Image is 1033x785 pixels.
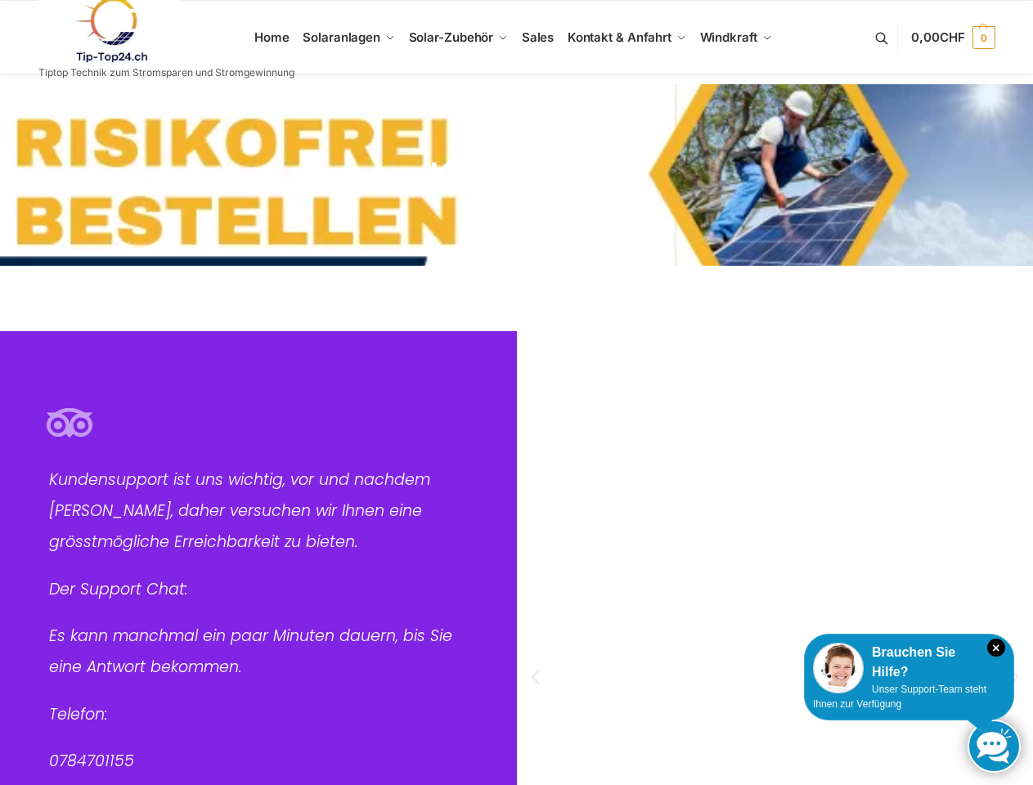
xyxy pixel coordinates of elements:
span: Kontakt & Anfahrt [568,29,671,45]
div: Nächster Slide [1004,666,1025,686]
div: Vorheriger Slide [525,666,546,686]
p: Tiptop Technik zum Stromsparen und Stromgewinnung [38,68,294,78]
img: Customer service [813,643,864,693]
a: Windkraft [693,1,779,74]
a: Kontakt & Anfahrt [560,1,693,74]
nav: Breadcrumb [38,74,995,117]
span: CHF [940,29,965,45]
a: Solaranlagen [296,1,402,74]
span: Windkraft [700,29,757,45]
a: Solar-Zubehör [402,1,514,74]
span: Solaranlagen [303,29,380,45]
a: Sales [514,1,560,74]
p: Kundensupport ist uns wichtig, vor und nachdem [PERSON_NAME], daher versuchen wir Ihnen eine grös... [49,464,468,558]
span: 0 [972,26,995,49]
i: Schließen [987,639,1005,657]
span: Sales [522,29,555,45]
span: Solar-Zubehör [409,29,494,45]
p: Der Support Chat: [49,574,468,605]
p: Telefon: [49,699,468,730]
span: Unser Support-Team steht Ihnen zur Verfügung [813,684,986,710]
div: Brauchen Sie Hilfe? [813,643,1005,682]
p: 0784701155 [49,746,468,777]
p: Es kann manchmal ein paar Minuten dauern, bis Sie eine Antwort bekommen. [49,621,468,683]
span: 0,00 [911,29,964,45]
a: 0,00CHF 0 [911,13,995,62]
h2: Kontakt [74,158,959,192]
